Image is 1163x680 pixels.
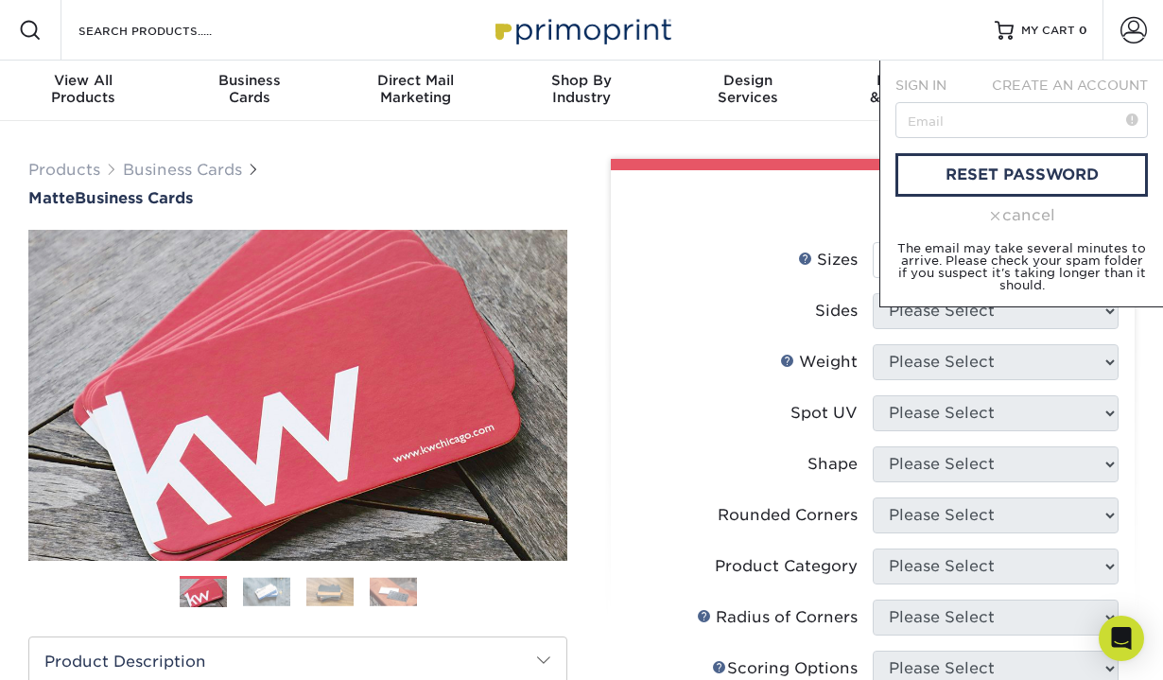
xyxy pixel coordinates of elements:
span: SIGN IN [895,78,946,93]
a: DesignServices [665,61,831,121]
a: Shop ByIndustry [498,61,665,121]
div: Rounded Corners [718,504,858,527]
a: Business Cards [123,161,242,179]
input: Email [895,102,1148,138]
img: Business Cards 04 [370,577,417,606]
a: BusinessCards [166,61,333,121]
span: MY CART [1021,23,1075,39]
span: Business [166,72,333,89]
a: Products [28,161,100,179]
h1: Business Cards [28,189,567,207]
div: Scoring Options [712,657,858,680]
div: cancel [895,204,1148,227]
div: Weight [780,351,858,374]
img: Business Cards 01 [180,569,227,617]
div: & Templates [831,72,998,106]
a: Direct MailMarketing [332,61,498,121]
span: Shop By [498,72,665,89]
span: Matte [28,189,75,207]
div: Cards [166,72,333,106]
span: Resources [831,72,998,89]
div: Shape [807,453,858,476]
span: Direct Mail [332,72,498,89]
small: The email may take several minutes to arrive. Please check your spam folder if you suspect it's t... [897,241,1146,292]
div: Spot UV [790,402,858,425]
div: Select your options: [626,170,1120,242]
a: reset password [895,153,1148,197]
span: CREATE AN ACCOUNT [992,78,1148,93]
span: 0 [1079,24,1087,37]
span: Design [665,72,831,89]
a: MatteBusiness Cards [28,189,567,207]
div: Sides [815,300,858,323]
div: Marketing [332,72,498,106]
img: Matte 01 [28,126,567,665]
input: SEARCH PRODUCTS..... [77,19,261,42]
a: Resources& Templates [831,61,998,121]
div: Radius of Corners [697,606,858,629]
img: Business Cards 03 [306,577,354,606]
div: Sizes [798,249,858,271]
div: Industry [498,72,665,106]
img: Business Cards 02 [243,577,290,606]
img: Primoprint [487,9,676,50]
div: Open Intercom Messenger [1099,616,1144,661]
div: Services [665,72,831,106]
div: Product Category [715,555,858,578]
